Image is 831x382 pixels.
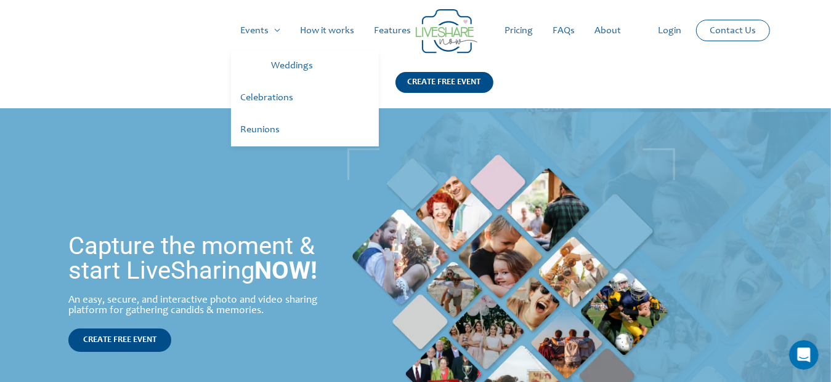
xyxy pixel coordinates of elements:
[231,82,379,114] a: Celebrations
[291,11,365,50] a: How it works
[700,20,766,41] a: Contact Us
[22,11,809,50] nav: Site Navigation
[262,50,379,82] a: Weddings
[83,336,156,344] span: CREATE FREE EVENT
[395,72,493,108] a: CREATE FREE EVENT
[495,11,543,50] a: Pricing
[68,328,171,352] a: CREATE FREE EVENT
[365,11,421,50] a: Features
[543,11,585,50] a: FAQs
[648,11,691,50] a: Login
[416,9,477,54] img: Group 14 | Live Photo Slideshow for Events | Create Free Events Album for Any Occasion
[231,11,291,50] a: Events
[395,72,493,93] div: CREATE FREE EVENT
[585,11,631,50] a: About
[231,114,379,146] a: Reunions
[68,234,329,283] h1: Capture the moment & start LiveSharing
[68,295,329,316] div: An easy, secure, and interactive photo and video sharing platform for gathering candids & memories.
[254,256,317,285] strong: NOW!
[789,340,819,370] iframe: Intercom live chat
